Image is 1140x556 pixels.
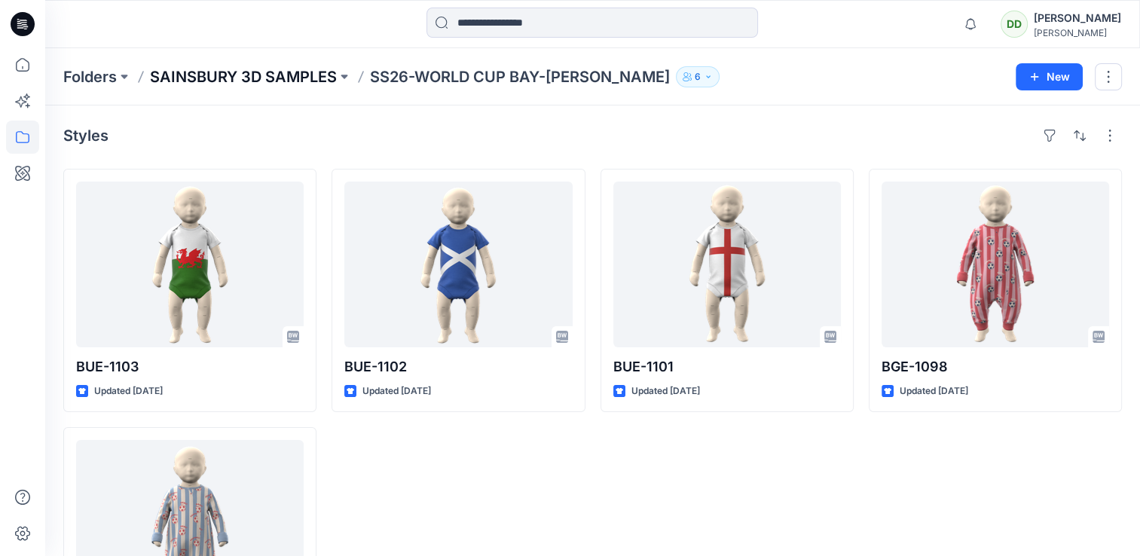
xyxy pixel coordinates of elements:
[1034,9,1121,27] div: [PERSON_NAME]
[63,127,108,145] h4: Styles
[76,182,304,347] a: BUE-1103
[362,383,431,399] p: Updated [DATE]
[63,66,117,87] a: Folders
[631,383,700,399] p: Updated [DATE]
[344,182,572,347] a: BUE-1102
[613,182,841,347] a: BUE-1101
[150,66,337,87] a: SAINSBURY 3D SAMPLES
[94,383,163,399] p: Updated [DATE]
[882,182,1109,347] a: BGE-1098
[613,356,841,377] p: BUE-1101
[370,66,670,87] p: SS26-WORLD CUP BAY-[PERSON_NAME]
[695,69,701,85] p: 6
[882,356,1109,377] p: BGE-1098
[900,383,968,399] p: Updated [DATE]
[1001,11,1028,38] div: DD
[1034,27,1121,38] div: [PERSON_NAME]
[76,356,304,377] p: BUE-1103
[344,356,572,377] p: BUE-1102
[1016,63,1083,90] button: New
[676,66,720,87] button: 6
